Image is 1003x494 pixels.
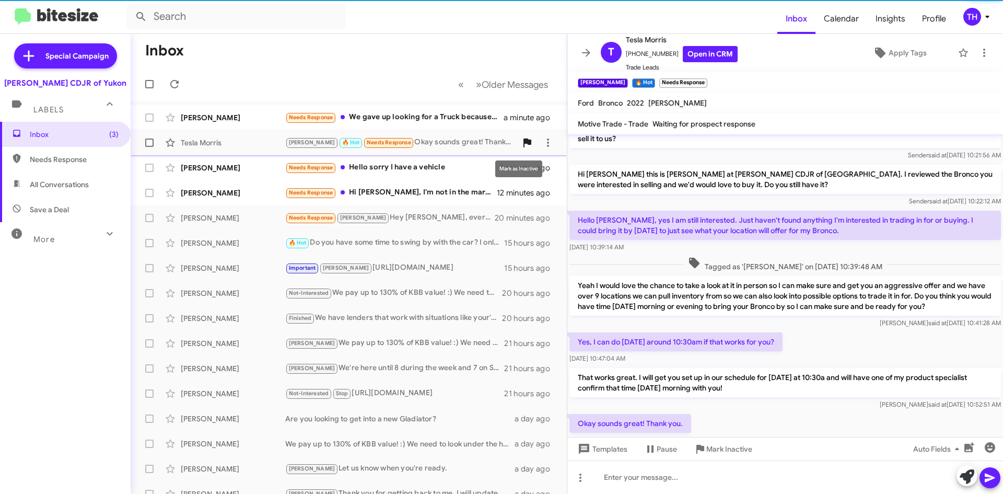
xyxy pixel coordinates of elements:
span: said at [928,319,947,327]
button: Next [470,74,554,95]
button: Apply Tags [846,43,953,62]
span: Tesla Morris [626,33,738,46]
button: Mark Inactive [685,440,761,458]
a: Profile [914,4,954,34]
small: Needs Response [659,78,707,88]
div: 20 hours ago [502,313,558,324]
div: [PERSON_NAME] [181,413,285,424]
div: We pay up to 130% of KBB value! :) We need to look under the hood to get you an exact number - so... [285,337,504,349]
small: 🔥 Hot [632,78,655,88]
div: [PERSON_NAME] [181,288,285,298]
button: Templates [567,440,636,458]
span: 2022 [627,98,644,108]
div: Tesla Morris [181,137,285,148]
button: Previous [452,74,470,95]
div: We gave up looking for a Truck because the prices are too high right now and I owe too much on my... [285,111,504,123]
div: Let us know when you're ready. [285,463,515,475]
span: Mark Inactive [706,440,752,458]
span: Important [289,265,316,271]
h1: Inbox [145,42,184,59]
span: Sender [DATE] 10:22:12 AM [909,197,1001,205]
a: Calendar [815,4,867,34]
div: Okay sounds great! Thank you. [285,136,517,148]
nav: Page navigation example [452,74,554,95]
div: [PERSON_NAME] [181,313,285,324]
span: Needs Response [289,114,333,121]
span: Ford [578,98,594,108]
div: 20 hours ago [502,288,558,298]
div: [PERSON_NAME] [181,213,285,223]
p: Hello [PERSON_NAME], yes I am still interested. Just haven't found anything I'm interested in tra... [569,211,1001,240]
span: Finished [289,315,312,321]
div: 21 hours ago [504,338,558,349]
div: 15 hours ago [504,238,558,248]
span: [PERSON_NAME] [DATE] 10:41:28 AM [880,319,1001,327]
div: We pay up to 130% of KBB value! :) We need to look under the hood to get you an exact number - so... [285,287,502,299]
span: Save a Deal [30,204,69,215]
div: [PERSON_NAME] [181,112,285,123]
span: Inbox [777,4,815,34]
div: [PERSON_NAME] [181,163,285,173]
span: [PERSON_NAME] [289,365,335,372]
span: Older Messages [482,79,548,90]
p: Hi [PERSON_NAME] this is [PERSON_NAME] at [PERSON_NAME] CDJR of [GEOGRAPHIC_DATA]. I reviewed the... [569,165,1001,194]
div: [PERSON_NAME] [181,238,285,248]
div: 12 minutes ago [497,188,558,198]
span: Labels [33,105,64,114]
span: [DATE] 10:53:45 AM [569,436,625,444]
p: Yeah I would love the chance to take a look at it in person so I can make sure and get you an agg... [569,276,1001,316]
a: Insights [867,4,914,34]
span: [PERSON_NAME] [340,214,387,221]
button: TH [954,8,992,26]
div: [URL][DOMAIN_NAME] [285,262,504,274]
div: a day ago [515,413,558,424]
span: said at [929,197,948,205]
div: [URL][DOMAIN_NAME] [285,387,504,399]
span: Tagged as '[PERSON_NAME]' on [DATE] 10:39:48 AM [684,257,887,272]
div: 15 hours ago [504,263,558,273]
button: Pause [636,440,685,458]
div: a day ago [515,464,558,474]
p: Okay sounds great! Thank you. [569,414,691,433]
span: Auto Fields [913,440,963,458]
div: We're here until 8 during the week and 7 on Saturdays. When are you available? [285,362,504,374]
span: Inbox [30,129,119,140]
p: That works great. I will get you set up in our schedule for [DATE] at 10:30a and will have one of... [569,368,1001,397]
span: More [33,235,55,244]
span: Templates [576,440,627,458]
div: Hey [PERSON_NAME], everything was ok. The guys were nice and all, but we just weren't able to agr... [285,212,496,224]
div: 21 hours ago [504,363,558,374]
span: Sender [DATE] 10:21:56 AM [908,151,1001,159]
span: [DATE] 10:39:14 AM [569,243,624,251]
div: [PERSON_NAME] [181,439,285,449]
span: Special Campaign [45,51,109,61]
span: [PERSON_NAME] [648,98,707,108]
span: Not-Interested [289,390,329,397]
span: [DATE] 10:47:04 AM [569,354,625,362]
span: [PERSON_NAME] [289,465,335,472]
small: [PERSON_NAME] [578,78,628,88]
span: Pause [657,440,677,458]
span: Stop [336,390,348,397]
span: All Conversations [30,179,89,190]
span: Needs Response [367,139,411,146]
div: a day ago [515,439,558,449]
span: Needs Response [30,154,119,165]
div: [PERSON_NAME] [181,188,285,198]
div: Are you looking to get into a new Gladiator? [285,413,515,424]
span: 🔥 Hot [289,239,307,246]
span: » [476,78,482,91]
div: TH [963,8,981,26]
div: a minute ago [504,112,558,123]
span: [PERSON_NAME] [323,265,369,271]
span: Not-Interested [289,290,329,296]
span: (3) [109,129,119,140]
span: « [458,78,464,91]
span: Bronco [598,98,623,108]
span: said at [928,151,947,159]
div: Do you have some time to swing by with the car? I only need about 10-20 minutes to give you our b... [285,237,504,249]
span: said at [928,400,947,408]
